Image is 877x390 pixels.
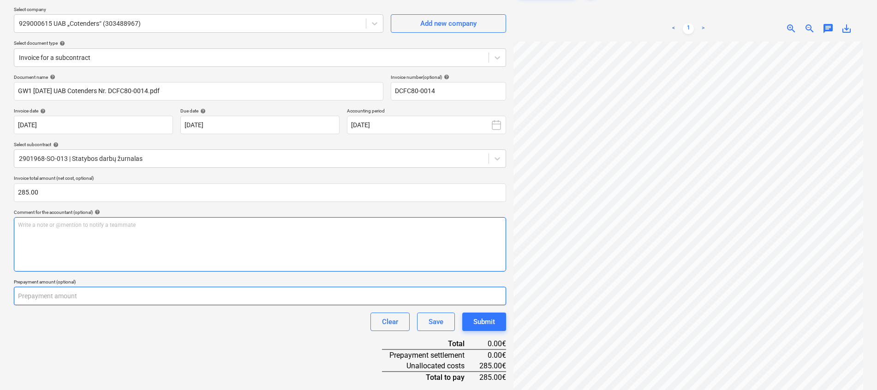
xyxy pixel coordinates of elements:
div: Save [429,316,443,328]
div: Document name [14,74,383,80]
p: Prepayment amount (optional) [14,279,506,287]
div: Comment for the accountant (optional) [14,209,506,215]
a: Previous page [668,23,679,34]
span: save_alt [841,23,852,34]
input: Invoice number [391,82,506,100]
button: Save [417,313,455,331]
div: Select subcontract [14,142,506,148]
button: Submit [462,313,506,331]
span: help [51,142,59,148]
div: Invoice date [14,108,173,114]
span: help [442,74,449,80]
div: Prepayment settlement [382,349,479,360]
button: Add new company [391,14,506,33]
p: Select company [14,6,383,14]
input: Due date not specified [180,116,340,134]
div: 0.00€ [479,349,506,360]
div: Total [382,338,479,349]
p: Accounting period [347,108,506,116]
span: zoom_out [804,23,815,34]
div: 0.00€ [479,338,506,349]
span: zoom_in [786,23,797,34]
input: Invoice total amount (net cost, optional) [14,183,506,202]
iframe: Chat Widget [831,346,877,390]
div: Select document type [14,40,506,46]
span: help [38,108,46,114]
span: help [198,108,206,114]
p: Invoice total amount (net cost, optional) [14,175,506,183]
span: help [93,209,100,215]
div: Add new company [420,18,477,30]
div: Total to pay [382,372,479,383]
button: [DATE] [347,116,506,134]
div: Due date [180,108,340,114]
a: Next page [698,23,709,34]
div: 285.00€ [479,372,506,383]
div: Invoice number (optional) [391,74,506,80]
div: Submit [473,316,495,328]
div: 285.00€ [479,360,506,372]
div: Unallocated costs [382,360,479,372]
input: Prepayment amount [14,287,506,305]
input: Invoice date not specified [14,116,173,134]
span: help [48,74,55,80]
input: Document name [14,82,383,100]
div: Clear [382,316,398,328]
button: Clear [370,313,410,331]
a: Page 1 is your current page [683,23,694,34]
span: help [58,41,65,46]
span: chat [823,23,834,34]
